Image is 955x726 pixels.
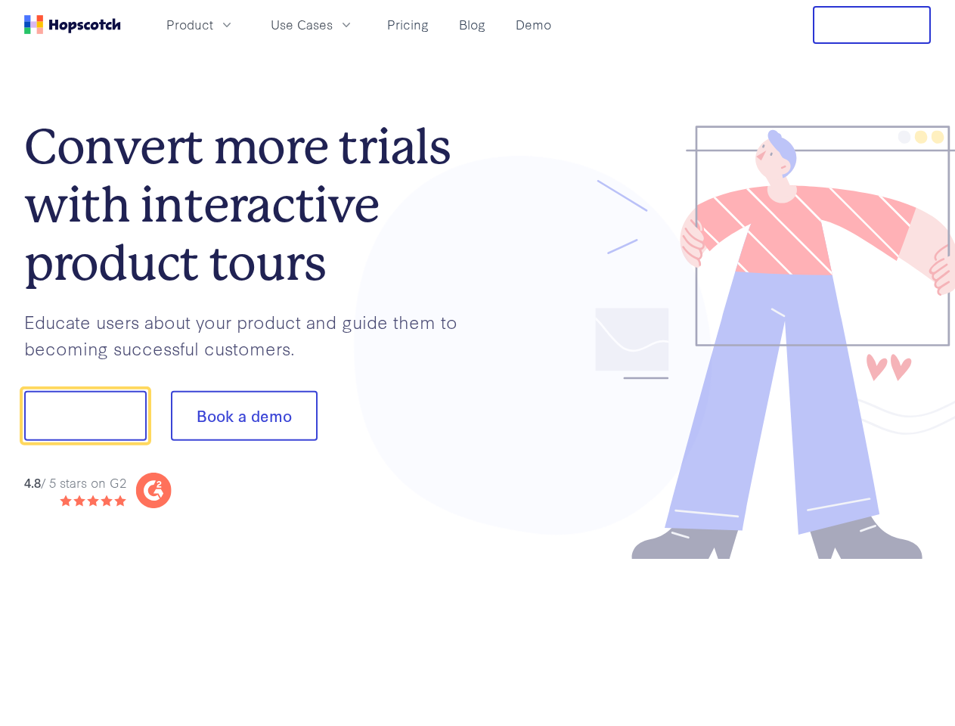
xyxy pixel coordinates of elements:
[510,12,557,37] a: Demo
[24,15,121,34] a: Home
[157,12,243,37] button: Product
[24,118,478,292] h1: Convert more trials with interactive product tours
[24,473,126,492] div: / 5 stars on G2
[171,391,318,441] button: Book a demo
[24,309,478,361] p: Educate users about your product and guide them to becoming successful customers.
[24,473,41,491] strong: 4.8
[453,12,491,37] a: Blog
[813,6,931,44] button: Free Trial
[381,12,435,37] a: Pricing
[166,15,213,34] span: Product
[262,12,363,37] button: Use Cases
[24,391,147,441] button: Show me!
[271,15,333,34] span: Use Cases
